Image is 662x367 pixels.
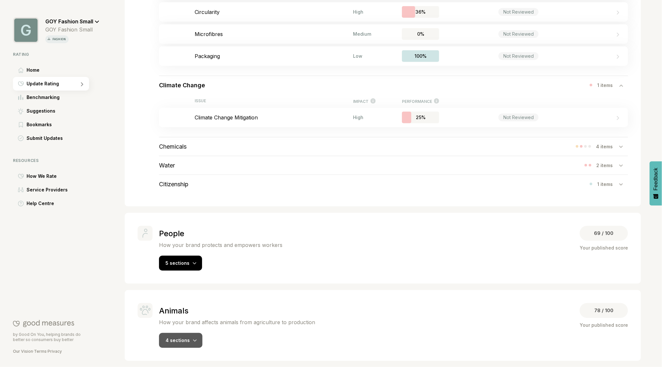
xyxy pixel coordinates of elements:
a: How We RateHow We Rate [13,169,99,183]
img: Benchmarking [18,95,23,100]
a: Update RatingUpdate Rating [13,77,99,91]
span: Submit Updates [27,134,63,142]
span: Suggestions [27,107,55,115]
span: 5 sections [165,260,189,266]
p: Microfibres [195,31,353,37]
span: 4 sections [165,337,190,343]
h2: Animals [159,306,315,315]
div: GOY Fashion Small [45,26,99,33]
div: 25% [402,112,439,123]
div: PERFORMANCE [402,98,439,104]
div: 100% [402,50,439,62]
h3: Citizenship [159,181,188,188]
span: Help Centre [27,200,54,207]
p: by Good On You, helping brands do better so consumers buy better [13,332,89,342]
img: Update Rating [18,81,24,86]
a: Submit UpdatesSubmit Updates [13,131,99,145]
img: Animals [140,306,151,315]
div: 1 items [597,181,619,187]
img: How We Rate [18,174,24,179]
img: Submit Updates [18,135,24,141]
img: Service Providers [18,187,24,192]
img: Bookmarks [19,122,23,128]
img: Suggestions [18,108,24,114]
a: Privacy [48,349,62,354]
div: 36% [402,6,439,18]
a: SuggestionsSuggestions [13,104,99,118]
h3: Chemicals [159,143,187,150]
div: Not Reviewed [498,30,539,38]
div: Not Reviewed [498,8,539,16]
a: Our Vision [13,349,33,354]
div: Resources [13,158,99,163]
img: vertical icon [47,37,51,41]
div: 1 items [597,82,619,88]
div: High [353,115,376,120]
a: BenchmarkingBenchmarking [13,91,99,104]
span: How We Rate [27,172,57,180]
div: ISSUE [195,98,353,104]
span: Update Rating [27,80,59,88]
div: Not Reviewed [498,52,539,60]
div: 2 items [596,163,619,168]
div: 4 items [596,144,619,149]
h3: Climate Change [159,82,205,89]
a: BookmarksBookmarks [13,118,99,131]
span: Service Providers [27,186,68,194]
p: fashion [51,37,67,42]
p: How your brand affects animals from agriculture to production [159,319,315,325]
h2: People [159,229,282,238]
div: · · [13,349,89,354]
a: HomeHome [13,63,99,77]
span: Feedback [653,168,659,190]
a: Help CentreHelp Centre [13,197,99,210]
div: IMPACT [353,98,376,104]
span: Benchmarking [27,93,60,101]
img: Good On You [13,320,74,327]
div: Your published score [580,321,628,329]
iframe: Website support platform help button [633,338,656,361]
img: People [143,229,148,238]
div: 78 / 100 [580,303,628,318]
div: High [353,9,376,15]
p: Circularity [195,9,353,15]
p: Climate Change Mitigation [195,114,353,121]
div: Your published score [580,244,628,252]
p: How your brand protects and empowers workers [159,242,282,248]
p: Packaging [195,53,353,59]
div: Medium [353,31,376,37]
div: Not Reviewed [498,114,539,121]
a: Terms [34,349,47,354]
span: Home [27,66,40,74]
span: GOY Fashion Small [45,18,93,25]
div: Rating [13,52,99,57]
div: 69 / 100 [580,226,628,241]
img: Home [18,67,24,73]
span: Bookmarks [27,121,52,128]
img: Help Centre [18,201,24,207]
button: Feedback - Show survey [650,161,662,205]
div: 0% [402,28,439,40]
a: Service ProvidersService Providers [13,183,99,197]
div: Low [353,53,376,59]
h3: Water [159,162,175,169]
